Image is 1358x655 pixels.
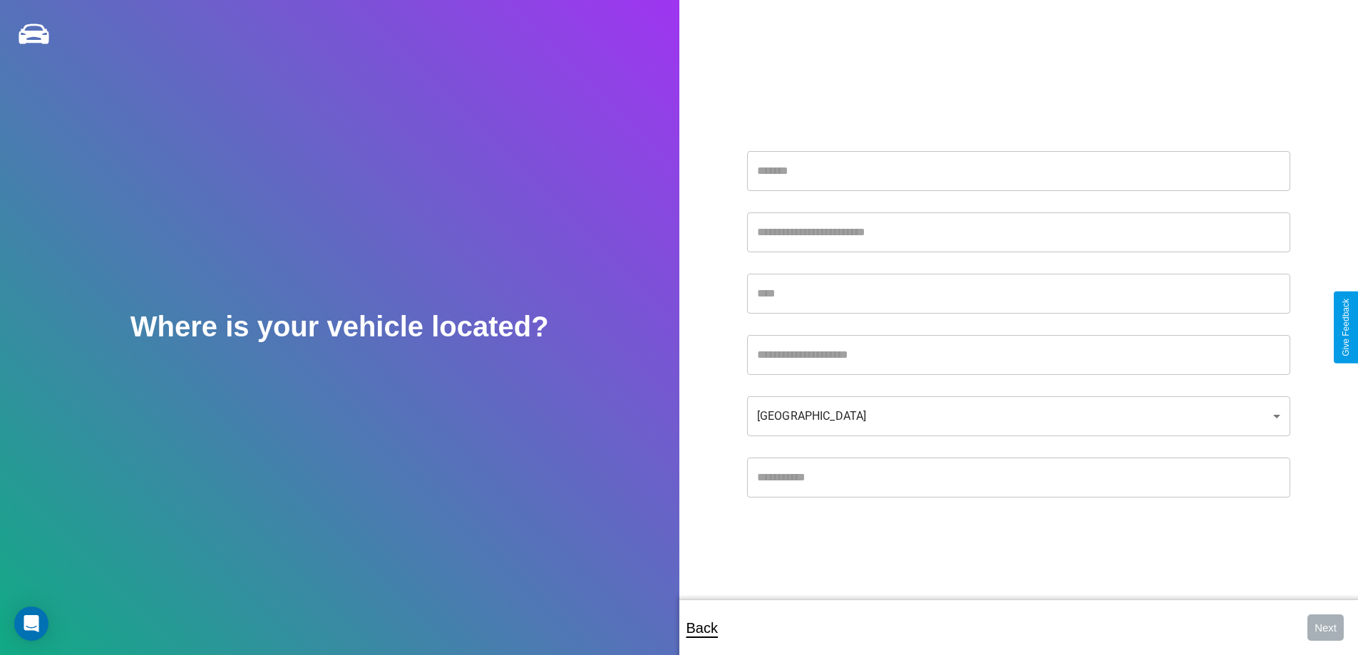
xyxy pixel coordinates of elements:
[14,607,48,641] div: Open Intercom Messenger
[747,396,1290,436] div: [GEOGRAPHIC_DATA]
[1341,299,1351,356] div: Give Feedback
[1307,614,1344,641] button: Next
[686,615,718,641] p: Back
[130,311,549,343] h2: Where is your vehicle located?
